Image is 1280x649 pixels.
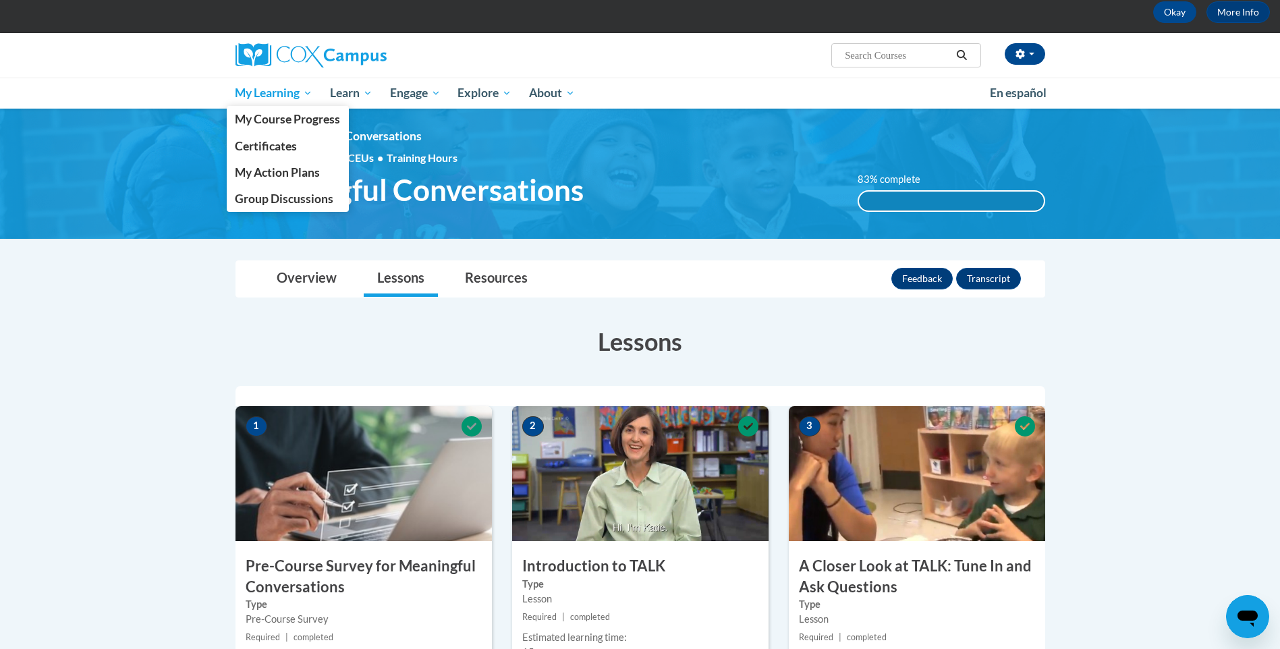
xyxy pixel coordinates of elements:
[981,79,1055,107] a: En español
[449,78,520,109] a: Explore
[381,78,449,109] a: Engage
[789,406,1045,541] img: Course Image
[570,612,610,622] span: completed
[294,632,333,642] span: completed
[227,133,350,159] a: Certificates
[451,261,541,297] a: Resources
[847,632,887,642] span: completed
[215,78,1065,109] div: Main menu
[235,406,492,541] img: Course Image
[1005,43,1045,65] button: Account Settings
[1226,595,1269,638] iframe: Button to launch messaging window
[859,192,1044,210] div: 100%
[235,165,320,179] span: My Action Plans
[843,47,951,63] input: Search Courses
[522,630,758,645] div: Estimated learning time:
[235,43,492,67] a: Cox Campus
[891,268,953,289] button: Feedback
[285,632,288,642] span: |
[235,324,1045,358] h3: Lessons
[283,129,422,143] span: Meaningful Conversations
[377,151,383,164] span: •
[235,112,340,126] span: My Course Progress
[520,78,584,109] a: About
[387,151,457,164] span: Training Hours
[522,612,557,622] span: Required
[956,268,1021,289] button: Transcript
[263,261,350,297] a: Overview
[227,159,350,186] a: My Action Plans
[839,632,841,642] span: |
[799,597,1035,612] label: Type
[325,150,387,165] span: 0.20 CEUs
[321,78,381,109] a: Learn
[235,43,387,67] img: Cox Campus
[951,47,972,63] button: Search
[512,556,769,577] h3: Introduction to TALK
[235,192,333,206] span: Group Discussions
[235,139,297,153] span: Certificates
[858,172,935,187] label: 83% complete
[799,632,833,642] span: Required
[227,186,350,212] a: Group Discussions
[799,612,1035,627] div: Lesson
[235,556,492,598] h3: Pre-Course Survey for Meaningful Conversations
[789,556,1045,598] h3: A Closer Look at TALK: Tune In and Ask Questions
[235,85,312,101] span: My Learning
[227,78,322,109] a: My Learning
[330,85,372,101] span: Learn
[522,577,758,592] label: Type
[512,406,769,541] img: Course Image
[522,416,544,436] span: 2
[522,592,758,606] div: Lesson
[246,612,482,627] div: Pre-Course Survey
[246,416,267,436] span: 1
[246,632,280,642] span: Required
[364,261,438,297] a: Lessons
[1153,1,1196,23] button: Okay
[457,85,511,101] span: Explore
[529,85,575,101] span: About
[390,85,441,101] span: Engage
[227,106,350,132] a: My Course Progress
[562,612,565,622] span: |
[1206,1,1270,23] a: More Info
[799,416,820,436] span: 3
[990,86,1047,100] span: En español
[235,172,584,208] span: Meaningful Conversations
[246,597,482,612] label: Type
